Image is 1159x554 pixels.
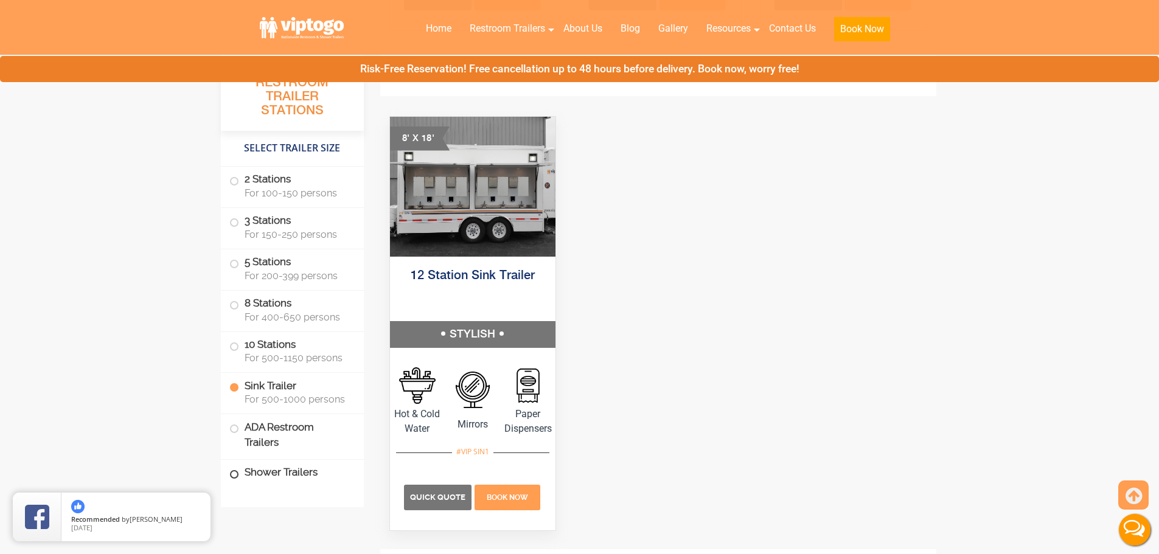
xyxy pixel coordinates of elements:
a: Gallery [649,15,697,42]
img: an icon of Sink [399,367,436,404]
label: ADA Restroom Trailers [229,414,355,455]
label: 2 Stations [229,167,355,204]
span: For 200-399 persons [245,270,349,282]
a: Blog [611,15,649,42]
span: Book Now [487,493,528,502]
label: 8 Stations [229,291,355,328]
span: Mirrors [445,417,500,432]
button: Book Now [834,17,890,41]
span: For 100-150 persons [245,187,349,199]
a: Quick Quote [404,491,473,502]
span: For 500-1150 persons [245,352,349,364]
span: For 400-650 persons [245,311,349,323]
span: Quick Quote [410,493,465,502]
label: Shower Trailers [229,460,355,486]
label: 5 Stations [229,249,355,287]
div: #VIP SIN1 [452,444,493,460]
h3: All Portable Restroom Trailer Stations [221,58,364,131]
h3: Sink Trailer [524,61,791,86]
a: About Us [554,15,611,42]
h5: STYLISH [390,321,556,348]
a: Book Now [825,15,899,49]
a: Contact Us [760,15,825,42]
span: For 500-1000 persons [245,393,349,405]
span: Hot & Cold Water [390,407,445,436]
label: 3 Stations [229,208,355,246]
img: Review Rating [25,505,49,529]
a: 12 Station Sink Trailer [411,269,535,282]
span: For 150-250 persons [245,229,349,240]
img: thumbs up icon [71,500,85,513]
span: Paper Dispensers [500,407,555,436]
button: Live Chat [1110,505,1159,554]
a: Resources [697,15,760,42]
span: [DATE] [71,523,92,532]
span: Recommended [71,514,120,524]
a: Home [417,15,461,42]
a: Book Now [473,491,541,502]
img: an icon of mirror [454,372,491,408]
label: Sink Trailer [229,373,355,410]
a: Restroom Trailers [461,15,554,42]
div: 8' X 18' [390,126,450,151]
img: Portable Sink Trailer [390,117,556,257]
span: [PERSON_NAME] [130,514,183,524]
span: by [71,516,201,524]
h4: Select Trailer Size [221,137,364,160]
img: an icon of mirror [510,367,546,404]
label: 10 Stations [229,332,355,370]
